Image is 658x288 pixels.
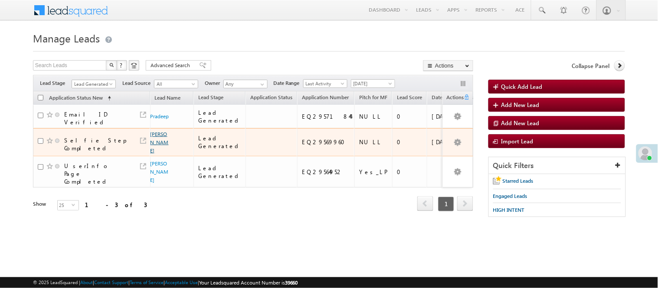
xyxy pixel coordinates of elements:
div: Lead Generated [198,109,242,124]
span: Add New Lead [501,101,540,108]
a: Lead Score [393,93,426,104]
div: EQ29569960 [302,138,350,146]
div: 0 [397,113,423,120]
input: Check all records [38,95,43,100]
span: Date Range [273,79,303,87]
div: [DATE] [432,138,462,146]
span: Import Lead [501,137,534,145]
span: Starred Leads [503,178,534,184]
div: Yes_LP [359,168,388,176]
span: Application Status [250,94,292,100]
div: NULL [359,113,388,120]
span: Application Status New [49,94,103,101]
a: [PERSON_NAME] [151,131,169,154]
div: NULL [359,138,388,146]
div: EQ29564952 [302,168,350,176]
span: Owner [205,79,223,87]
span: Last Activity [304,80,345,87]
a: [PERSON_NAME] [151,160,169,183]
span: prev [417,196,433,211]
span: Date of Birth [432,94,461,100]
div: Email ID Verified [64,110,129,126]
a: Application Number [298,93,353,104]
div: Show [33,200,50,208]
a: Pradeep [151,113,169,120]
a: Application Status New (sorted ascending) [45,93,115,104]
div: Selfie Step Completed [64,136,129,152]
span: Your Leadsquared Account Number is [199,279,298,286]
a: [DATE] [351,79,395,88]
div: 0 [397,138,423,146]
span: © 2025 LeadSquared | | | | | [33,278,298,287]
span: Application Number [302,94,349,100]
div: [DATE] [432,113,462,120]
span: 25 [58,201,72,210]
div: UserInfo Page Completed [64,162,129,185]
button: Actions [423,60,473,71]
a: Contact Support [94,279,128,285]
a: All [154,80,198,88]
span: Manage Leads [33,31,100,45]
a: About [80,279,93,285]
span: All [154,80,196,88]
span: Quick Add Lead [501,83,543,90]
span: ? [120,61,124,69]
a: Date of Birth [427,93,465,104]
a: Acceptable Use [165,279,198,285]
span: Lead Source [122,79,154,87]
a: Application Status [246,93,297,104]
span: 1 [438,197,454,211]
div: 1 - 3 of 3 [85,200,147,210]
div: EQ29571844 [302,113,350,120]
span: Engaged Leads [493,193,527,199]
div: Lead Generated [198,164,242,180]
a: next [457,197,473,211]
a: Lead Generated [72,80,116,88]
span: Advanced Search [151,61,193,69]
a: Last Activity [303,79,347,88]
img: Search [109,63,114,67]
span: Lead Stage [198,94,223,100]
a: Pitch for MF [355,93,392,104]
div: 0 [397,168,423,176]
span: Lead Stage [40,79,72,87]
a: Terms of Service [130,279,164,285]
span: 39660 [285,279,298,286]
input: Type to Search [223,80,268,88]
span: [DATE] [351,80,393,87]
span: Actions [443,93,464,104]
span: select [72,203,79,207]
span: Pitch for MF [359,94,387,100]
div: Lead Generated [198,134,242,150]
a: Show All Items [256,80,267,89]
a: Lead Stage [194,93,228,104]
span: Add New Lead [501,119,540,126]
span: Collapse Panel [572,62,610,70]
span: next [457,196,473,211]
div: Quick Filters [489,157,625,174]
a: prev [417,197,433,211]
button: ? [117,60,127,71]
span: (sorted ascending) [104,95,111,102]
span: HIGH INTENT [493,207,525,213]
a: Lead Name [151,93,185,104]
span: Lead Score [397,94,422,100]
span: Lead Generated [72,80,113,88]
